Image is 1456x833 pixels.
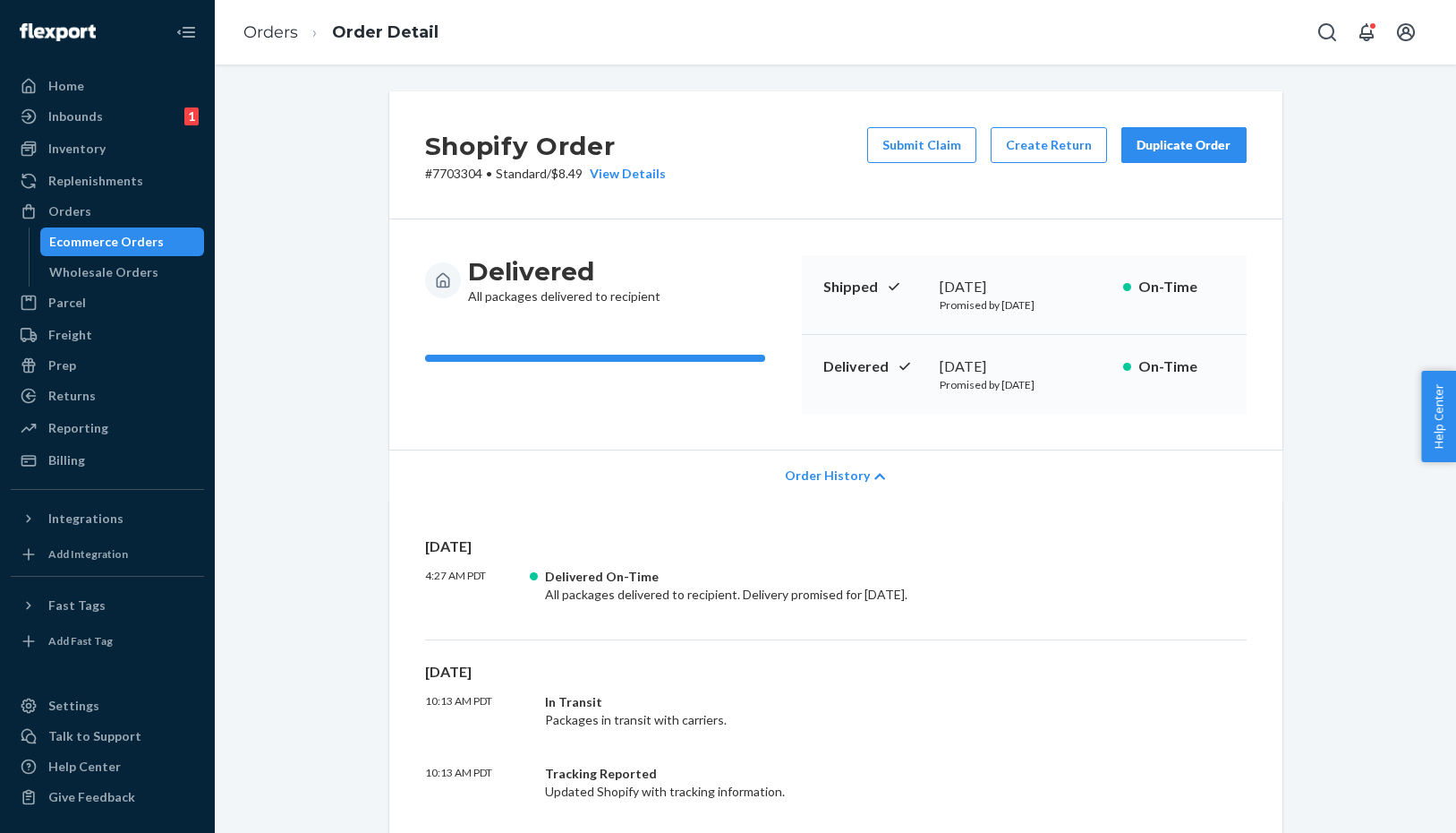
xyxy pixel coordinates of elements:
[48,107,103,125] div: Inbounds
[1138,356,1225,377] p: On-Time
[468,255,660,288] h3: Delivered
[1340,779,1438,824] iframe: Opens a widget where you can chat to one of our agents
[243,22,298,42] a: Orders
[48,451,85,469] div: Billing
[48,727,141,745] div: Talk to Support
[1121,127,1247,163] button: Duplicate Order
[48,633,113,648] div: Add Fast Tag
[49,233,164,251] div: Ecommerce Orders
[545,568,1074,586] div: Delivered On-Time
[940,297,1109,313] p: Promised by [DATE]
[11,167,204,195] a: Replenishments
[11,540,204,569] a: Add Integration
[229,6,453,59] ol: breadcrumbs
[1309,14,1345,50] button: Open Search Box
[11,752,204,781] a: Help Center
[48,294,86,312] div: Parcel
[1138,277,1225,297] p: On-Time
[48,510,123,528] div: Integrations
[48,140,106,158] div: Inventory
[48,172,143,190] div: Replenishments
[168,14,204,50] button: Close Navigation
[940,277,1109,297] div: [DATE]
[11,591,204,620] button: Fast Tags
[11,72,204,100] a: Home
[40,258,205,287] a: Wholesale Orders
[48,77,84,95] div: Home
[1137,136,1231,154] div: Duplicate Order
[48,326,92,344] div: Freight
[545,765,1074,783] div: Tracking Reported
[468,255,660,305] div: All packages delivered to recipient
[48,788,135,806] div: Give Feedback
[583,165,666,183] button: View Details
[40,228,205,256] a: Ecommerce Orders
[425,537,1247,557] p: [DATE]
[940,377,1109,392] p: Promised by [DATE]
[48,546,128,562] div: Add Integration
[425,568,531,604] p: 4:27 AM PDT
[11,102,204,131] a: Inbounds1
[48,387,96,405] div: Returns
[11,783,204,812] button: Give Feedback
[425,662,1247,683] p: [DATE]
[48,758,121,776] div: Help Center
[1388,14,1424,50] button: Open account menu
[1421,371,1456,462] button: Help Center
[991,127,1107,163] button: Create Return
[48,356,76,374] div: Prep
[425,693,531,729] p: 10:13 AM PDT
[1349,14,1384,50] button: Open notifications
[486,166,492,181] span: •
[545,765,1074,801] div: Updated Shopify with tracking information.
[545,568,1074,604] div: All packages delivered to recipient. Delivery promised for [DATE].
[48,697,99,715] div: Settings
[545,693,1074,729] div: Packages in transit with carriers.
[332,22,439,42] a: Order Detail
[823,277,925,297] p: Shipped
[48,597,106,614] div: Fast Tags
[11,321,204,349] a: Freight
[11,288,204,317] a: Parcel
[11,691,204,720] a: Settings
[785,467,870,485] span: Order History
[940,356,1109,377] div: [DATE]
[11,446,204,475] a: Billing
[425,127,666,165] h2: Shopify Order
[11,134,204,163] a: Inventory
[496,166,547,181] span: Standard
[48,419,108,437] div: Reporting
[823,356,925,377] p: Delivered
[184,107,199,125] div: 1
[11,722,204,751] button: Talk to Support
[11,627,204,656] a: Add Fast Tag
[425,765,531,801] p: 10:13 AM PDT
[20,23,96,41] img: Flexport logo
[11,504,204,533] button: Integrations
[867,127,976,163] button: Submit Claim
[11,197,204,226] a: Orders
[545,693,1074,711] div: In Transit
[11,351,204,380] a: Prep
[49,263,158,281] div: Wholesale Orders
[11,414,204,442] a: Reporting
[11,382,204,410] a: Returns
[48,202,91,220] div: Orders
[425,165,666,183] p: # 7703304 / $8.49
